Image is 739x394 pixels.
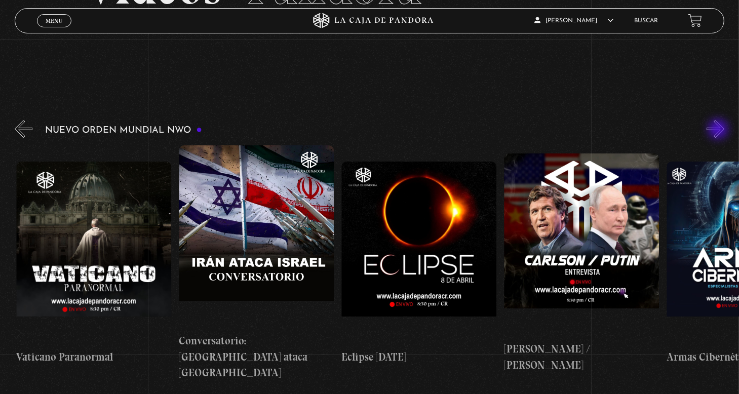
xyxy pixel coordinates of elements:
[534,18,613,24] span: [PERSON_NAME]
[15,120,32,138] button: Previous
[179,145,334,381] a: Conversatorio: [GEOGRAPHIC_DATA] ataca [GEOGRAPHIC_DATA]
[179,333,334,381] h4: Conversatorio: [GEOGRAPHIC_DATA] ataca [GEOGRAPHIC_DATA]
[707,120,724,138] button: Next
[634,18,658,24] a: Buscar
[688,14,702,27] a: View your shopping cart
[341,145,496,381] a: Eclipse [DATE]
[341,349,496,365] h4: Eclipse [DATE]
[45,126,202,135] h3: Nuevo Orden Mundial NWO
[43,26,66,33] span: Cerrar
[16,349,171,365] h4: Vaticano Paranormal
[504,341,659,373] h4: [PERSON_NAME] / [PERSON_NAME]
[46,18,62,24] span: Menu
[504,145,659,381] a: [PERSON_NAME] / [PERSON_NAME]
[16,145,171,381] a: Vaticano Paranormal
